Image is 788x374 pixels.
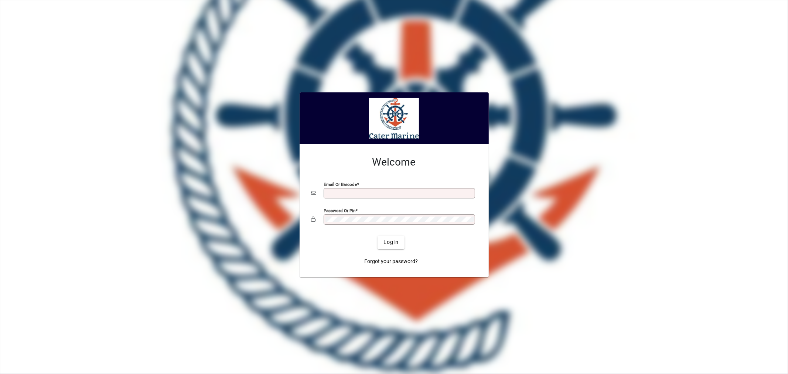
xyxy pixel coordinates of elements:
[324,181,357,187] mat-label: Email or Barcode
[364,258,418,265] span: Forgot your password?
[378,236,405,249] button: Login
[324,208,356,213] mat-label: Password or Pin
[311,156,477,169] h2: Welcome
[383,238,399,246] span: Login
[361,255,421,268] a: Forgot your password?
